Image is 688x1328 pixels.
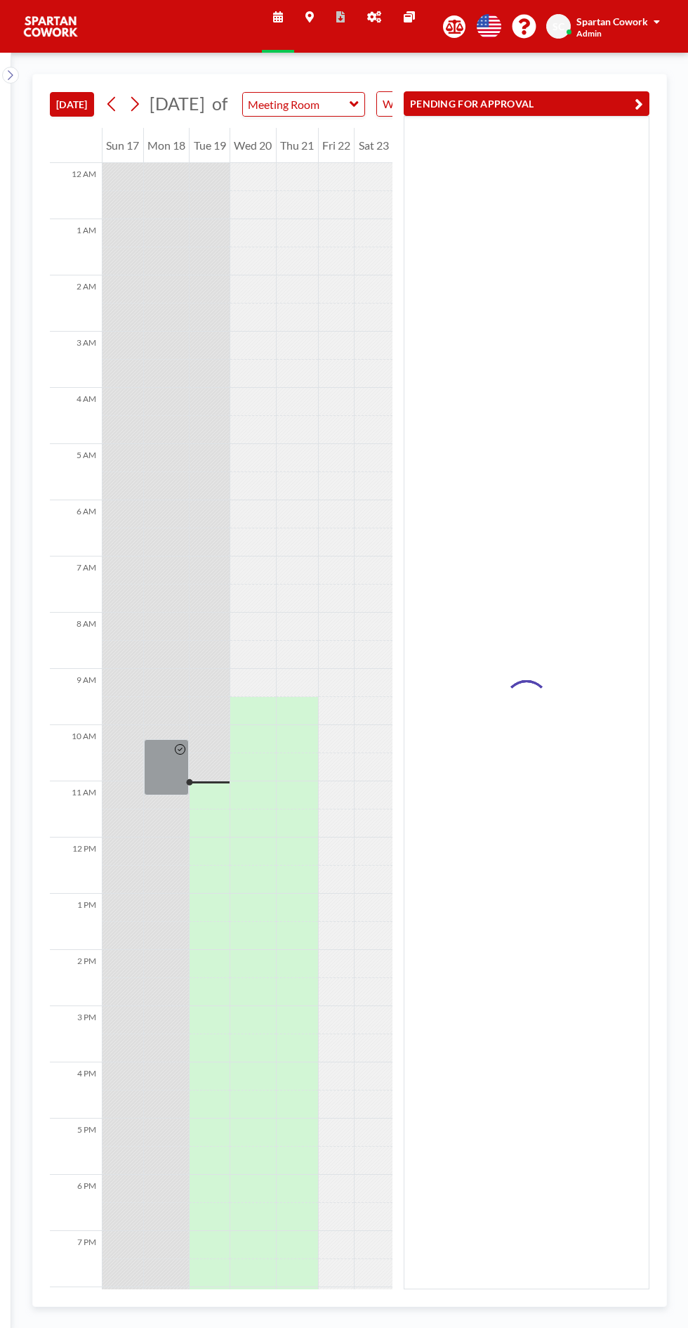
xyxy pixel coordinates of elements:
[50,163,102,219] div: 12 AM
[230,128,276,163] div: Wed 20
[576,28,602,39] span: Admin
[50,725,102,781] div: 10 AM
[50,1119,102,1175] div: 5 PM
[50,838,102,894] div: 12 PM
[50,669,102,725] div: 9 AM
[50,781,102,838] div: 11 AM
[50,1006,102,1062] div: 3 PM
[50,332,102,388] div: 3 AM
[355,128,392,163] div: Sat 23
[50,388,102,444] div: 4 AM
[277,128,318,163] div: Thu 21
[50,92,94,117] button: [DATE]
[576,15,648,27] span: Spartan Cowork
[377,92,498,116] div: Search for option
[50,219,102,275] div: 1 AM
[150,93,205,114] span: [DATE]
[50,1231,102,1287] div: 7 PM
[212,93,227,115] span: of
[243,93,350,116] input: Meeting Room
[50,275,102,332] div: 2 AM
[50,613,102,669] div: 8 AM
[50,950,102,1006] div: 2 PM
[319,128,355,163] div: Fri 22
[50,1175,102,1231] div: 6 PM
[553,20,564,33] span: SC
[22,13,79,41] img: organization-logo
[50,1062,102,1119] div: 4 PM
[50,556,102,613] div: 7 AM
[50,500,102,556] div: 6 AM
[50,444,102,500] div: 5 AM
[144,128,190,163] div: Mon 18
[50,894,102,950] div: 1 PM
[404,91,649,116] button: PENDING FOR APPROVAL
[102,128,143,163] div: Sun 17
[380,95,459,113] span: WEEKLY VIEW
[190,128,230,163] div: Tue 19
